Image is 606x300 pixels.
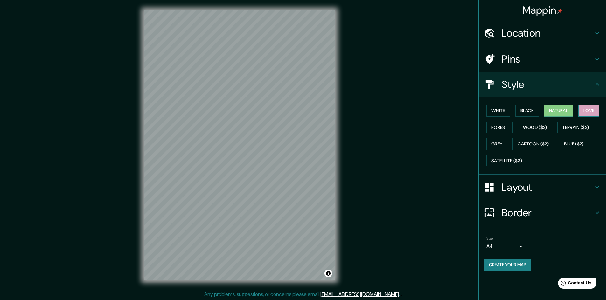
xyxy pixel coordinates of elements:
[400,290,401,298] div: .
[557,122,594,133] button: Terrain ($2)
[204,290,400,298] p: Any problems, suggestions, or concerns please email .
[479,20,606,46] div: Location
[578,105,599,117] button: Love
[486,105,510,117] button: White
[486,155,527,167] button: Satellite ($3)
[486,122,513,133] button: Forest
[486,241,525,251] div: A4
[401,290,402,298] div: .
[484,259,531,271] button: Create your map
[324,270,332,277] button: Toggle attribution
[502,78,593,91] h4: Style
[557,9,562,14] img: pin-icon.png
[512,138,554,150] button: Cartoon ($2)
[515,105,539,117] button: Black
[549,275,599,293] iframe: Help widget launcher
[486,236,493,241] label: Size
[518,122,552,133] button: Wood ($2)
[479,175,606,200] div: Layout
[479,72,606,97] div: Style
[144,10,335,280] canvas: Map
[522,4,563,17] h4: Mappin
[479,200,606,225] div: Border
[479,46,606,72] div: Pins
[544,105,573,117] button: Natural
[559,138,589,150] button: Blue ($2)
[502,206,593,219] h4: Border
[502,181,593,194] h4: Layout
[502,53,593,65] h4: Pins
[486,138,507,150] button: Grey
[320,291,399,297] a: [EMAIL_ADDRESS][DOMAIN_NAME]
[502,27,593,39] h4: Location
